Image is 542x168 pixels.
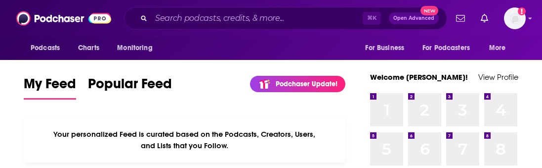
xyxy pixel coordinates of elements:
[72,39,105,57] a: Charts
[24,117,345,163] div: Your personalized Feed is curated based on the Podcasts, Creators, Users, and Lists that you Follow.
[151,10,363,26] input: Search podcasts, credits, & more...
[365,41,404,55] span: For Business
[88,75,172,98] span: Popular Feed
[88,75,172,100] a: Popular Feed
[504,7,526,29] span: Logged in as KCarter
[389,12,439,24] button: Open AdvancedNew
[504,7,526,29] img: User Profile
[518,7,526,15] svg: Add a profile image
[24,39,73,57] button: open menu
[452,10,469,27] a: Show notifications dropdown
[422,41,470,55] span: For Podcasters
[124,7,447,30] div: Search podcasts, credits, & more...
[478,72,518,82] a: View Profile
[117,41,152,55] span: Monitoring
[358,39,417,57] button: open menu
[489,41,506,55] span: More
[477,10,492,27] a: Show notifications dropdown
[16,9,111,28] img: Podchaser - Follow, Share and Rate Podcasts
[482,39,518,57] button: open menu
[393,16,434,21] span: Open Advanced
[363,12,381,25] span: ⌘ K
[78,41,99,55] span: Charts
[504,7,526,29] button: Show profile menu
[416,39,484,57] button: open menu
[276,80,337,88] p: Podchaser Update!
[24,75,76,100] a: My Feed
[420,6,438,15] span: New
[370,72,468,82] a: Welcome [PERSON_NAME]!
[31,41,60,55] span: Podcasts
[24,75,76,98] span: My Feed
[110,39,165,57] button: open menu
